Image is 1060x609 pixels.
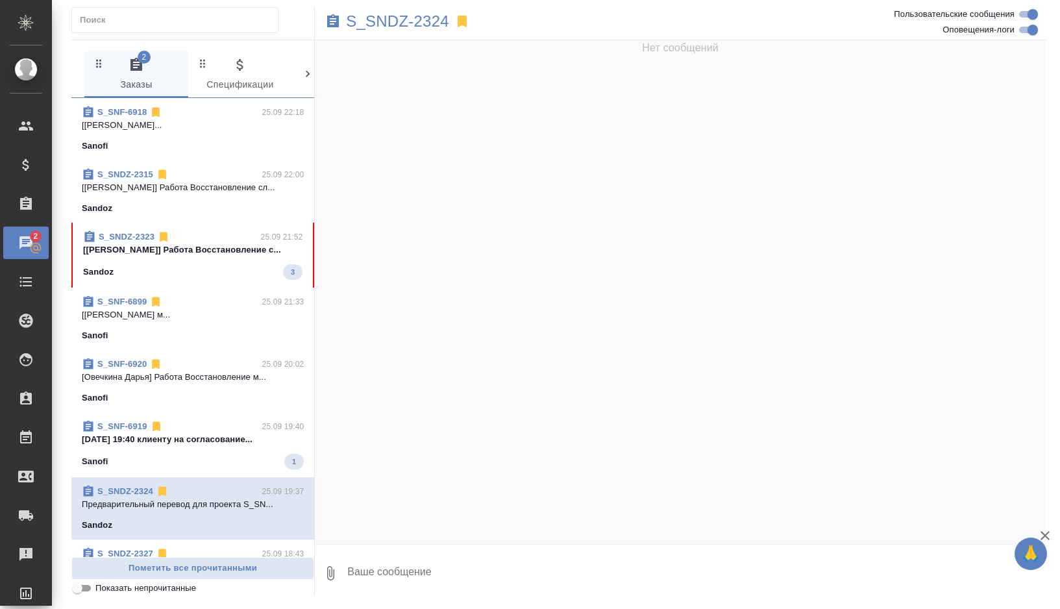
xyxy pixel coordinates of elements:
input: Поиск [80,11,278,29]
p: Sanofi [82,455,108,468]
p: 25.09 18:43 [262,547,304,560]
p: 25.09 20:02 [262,358,304,371]
a: S_SNDZ-2323 [99,232,154,242]
p: Sanofi [82,140,108,153]
div: S_SNDZ-231525.09 22:00[[PERSON_NAME]] Работа Восстановление сл...Sandoz [71,160,314,223]
svg: Отписаться [156,547,169,560]
span: Оповещения-логи [943,23,1015,36]
p: Sandoz [82,202,112,215]
a: S_SNF-6919 [97,421,147,431]
span: Пометить все прочитанными [79,561,307,576]
p: Sanofi [82,391,108,404]
p: 25.09 22:18 [262,106,304,119]
p: Предварительный перевод для проекта S_SN... [82,498,304,511]
p: 25.09 22:00 [262,168,304,181]
span: 2 [138,51,151,64]
p: [[PERSON_NAME]] Работа Восстановление сл... [82,181,304,194]
div: S_SNF-691925.09 19:40[DATE] 19:40 клиенту на согласование...Sanofi1 [71,412,314,477]
svg: Отписаться [149,106,162,119]
div: S_SNDZ-232325.09 21:52[[PERSON_NAME]] Работа Восстановление с...Sandoz3 [71,223,314,288]
a: S_SNF-6918 [97,107,147,117]
span: Показать непрочитанные [95,582,196,595]
span: 3 [283,266,302,279]
a: 2 [3,227,49,259]
svg: Отписаться [149,358,162,371]
svg: Зажми и перетащи, чтобы поменять порядок вкладок [93,57,105,69]
a: S_SNDZ-2324 [97,486,153,496]
p: [Овечкина Дарья] Работа Восстановление м... [82,371,304,384]
p: 25.09 19:37 [262,485,304,498]
svg: Отписаться [149,295,162,308]
span: Заказы [92,57,180,93]
span: Нет сообщений [642,40,719,56]
button: Пометить все прочитанными [71,557,314,580]
p: [[PERSON_NAME] м... [82,308,304,321]
div: S_SNF-692025.09 20:02[Овечкина Дарья] Работа Восстановление м...Sanofi [71,350,314,412]
span: 1 [284,455,304,468]
span: 2 [25,230,45,243]
a: S_SNF-6920 [97,359,147,369]
a: S_SNDZ-2324 [346,15,449,28]
svg: Отписаться [157,230,170,243]
svg: Отписаться [150,420,163,433]
p: Sandoz [82,519,112,532]
p: Sanofi [82,329,108,342]
div: S_SNF-689925.09 21:33[[PERSON_NAME] м...Sanofi [71,288,314,350]
p: [DATE] 19:40 клиенту на согласование... [82,433,304,446]
p: [[PERSON_NAME]] Работа Восстановление с... [83,243,302,256]
p: 25.09 21:33 [262,295,304,308]
button: 🙏 [1015,538,1047,570]
a: S_SNF-6899 [97,297,147,306]
p: Sandoz [83,266,114,279]
svg: Зажми и перетащи, чтобы поменять порядок вкладок [301,57,313,69]
div: S_SNDZ-232725.09 18:43[Звержановская Диана] Статус заказа изме...Sandoz [71,540,314,602]
svg: Отписаться [156,168,169,181]
span: 🙏 [1020,540,1042,567]
span: Клиенты [300,57,388,93]
p: [[PERSON_NAME]... [82,119,304,132]
div: S_SNF-691825.09 22:18[[PERSON_NAME]...Sanofi [71,98,314,160]
div: S_SNDZ-232425.09 19:37Предварительный перевод для проекта S_SN...Sandoz [71,477,314,540]
span: Спецификации [196,57,284,93]
svg: Отписаться [156,485,169,498]
p: 25.09 21:52 [261,230,303,243]
a: S_SNDZ-2327 [97,549,153,558]
a: S_SNDZ-2315 [97,169,153,179]
span: Пользовательские сообщения [894,8,1015,21]
p: 25.09 19:40 [262,420,304,433]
